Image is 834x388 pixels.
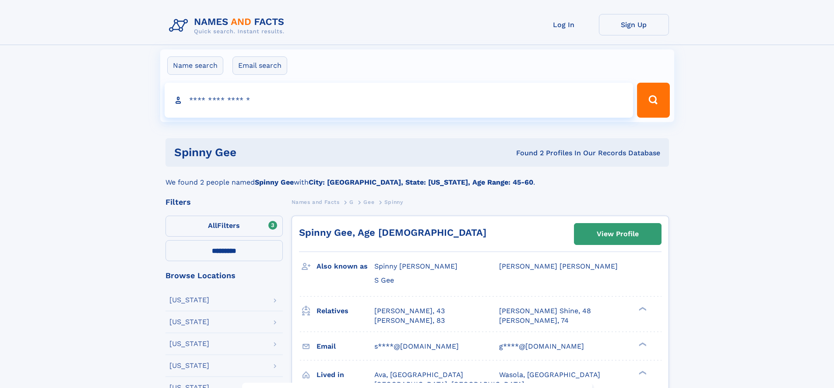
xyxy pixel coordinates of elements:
span: Wasola, [GEOGRAPHIC_DATA] [499,371,600,379]
a: Gee [363,196,374,207]
h3: Relatives [317,304,374,318]
a: View Profile [574,224,661,245]
div: ❯ [637,370,647,375]
h3: Lived in [317,367,374,382]
span: S Gee [374,276,394,284]
div: [US_STATE] [169,362,209,369]
h3: Email [317,339,374,354]
label: Filters [165,216,283,237]
h1: Spinny Gee [174,147,377,158]
span: Spinny [384,199,403,205]
div: Browse Locations [165,272,283,280]
span: Ava, [GEOGRAPHIC_DATA] [374,371,463,379]
b: Spinny Gee [255,178,294,186]
b: City: [GEOGRAPHIC_DATA], State: [US_STATE], Age Range: 45-60 [309,178,533,186]
a: [PERSON_NAME], 83 [374,316,445,325]
a: [PERSON_NAME] Shine, 48 [499,306,591,316]
a: Sign Up [599,14,669,35]
label: Name search [167,56,223,75]
h3: Also known as [317,259,374,274]
div: Found 2 Profiles In Our Records Database [376,148,660,158]
span: Spinny [PERSON_NAME] [374,262,457,270]
div: ❯ [637,306,647,311]
span: All [208,221,217,230]
img: Logo Names and Facts [165,14,292,38]
label: Email search [232,56,287,75]
div: Filters [165,198,283,206]
a: [PERSON_NAME], 43 [374,306,445,316]
div: [US_STATE] [169,340,209,347]
div: [US_STATE] [169,297,209,304]
a: Names and Facts [292,196,340,207]
span: G [349,199,354,205]
a: Log In [529,14,599,35]
div: View Profile [597,224,639,244]
a: G [349,196,354,207]
span: [PERSON_NAME] [PERSON_NAME] [499,262,618,270]
input: search input [165,83,633,118]
div: [US_STATE] [169,318,209,325]
span: Gee [363,199,374,205]
div: ❯ [637,341,647,347]
button: Search Button [637,83,669,118]
a: Spinny Gee, Age [DEMOGRAPHIC_DATA] [299,227,486,238]
a: [PERSON_NAME], 74 [499,316,569,325]
div: We found 2 people named with . [165,167,669,188]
